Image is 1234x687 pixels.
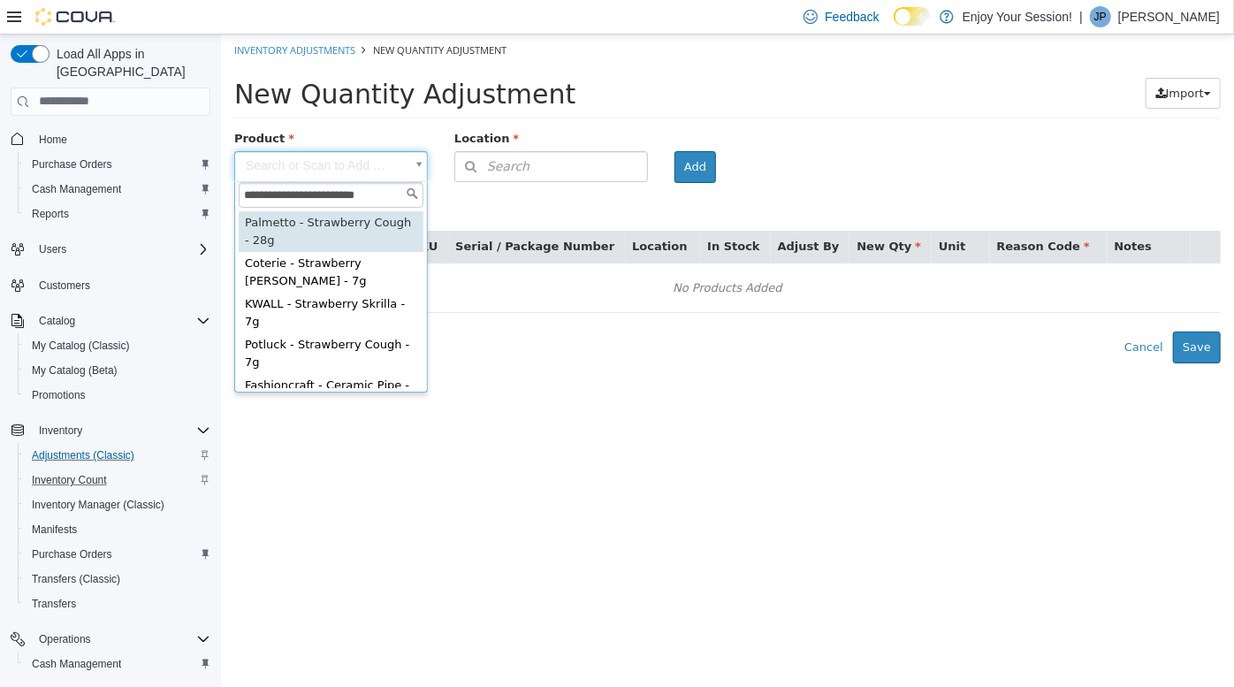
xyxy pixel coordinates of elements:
[25,519,84,540] a: Manifests
[18,517,217,542] button: Manifests
[32,547,112,561] span: Purchase Orders
[32,274,210,296] span: Customers
[18,358,217,383] button: My Catalog (Beta)
[18,299,202,340] div: Potluck - Strawberry Cough - 7g
[32,388,86,402] span: Promotions
[32,310,82,332] button: Catalog
[32,572,120,586] span: Transfers (Classic)
[25,385,93,406] a: Promotions
[39,279,90,293] span: Customers
[4,418,217,443] button: Inventory
[18,492,217,517] button: Inventory Manager (Classic)
[32,275,97,296] a: Customers
[25,494,210,515] span: Inventory Manager (Classic)
[25,569,210,590] span: Transfers (Classic)
[4,237,217,262] button: Users
[25,335,137,356] a: My Catalog (Classic)
[39,424,82,438] span: Inventory
[4,272,217,298] button: Customers
[25,544,119,565] a: Purchase Orders
[25,469,114,491] a: Inventory Count
[25,653,210,675] span: Cash Management
[18,443,217,468] button: Adjustments (Classic)
[25,385,210,406] span: Promotions
[18,340,202,380] div: Fashioncraft - Ceramic Pipe - Strawberry
[4,309,217,333] button: Catalog
[32,420,210,441] span: Inventory
[1094,6,1107,27] span: JP
[25,519,210,540] span: Manifests
[32,239,210,260] span: Users
[25,544,210,565] span: Purchase Orders
[18,202,217,226] button: Reports
[1090,6,1111,27] div: Jesse Prior
[4,126,217,152] button: Home
[32,239,73,260] button: Users
[32,420,89,441] button: Inventory
[18,383,217,408] button: Promotions
[32,363,118,378] span: My Catalog (Beta)
[25,494,171,515] a: Inventory Manager (Classic)
[894,7,931,26] input: Dark Mode
[32,339,130,353] span: My Catalog (Classic)
[25,154,119,175] a: Purchase Orders
[25,203,76,225] a: Reports
[25,335,210,356] span: My Catalog (Classic)
[32,657,121,671] span: Cash Management
[1118,6,1220,27] p: [PERSON_NAME]
[18,542,217,567] button: Purchase Orders
[32,597,76,611] span: Transfers
[25,445,210,466] span: Adjustments (Classic)
[25,569,127,590] a: Transfers (Classic)
[18,592,217,616] button: Transfers
[32,523,77,537] span: Manifests
[32,448,134,462] span: Adjustments (Classic)
[894,26,895,27] span: Dark Mode
[32,182,121,196] span: Cash Management
[39,632,91,646] span: Operations
[39,314,75,328] span: Catalog
[32,128,210,150] span: Home
[25,360,210,381] span: My Catalog (Beta)
[25,203,210,225] span: Reports
[25,593,83,614] a: Transfers
[25,445,141,466] a: Adjustments (Classic)
[25,179,210,200] span: Cash Management
[18,333,217,358] button: My Catalog (Classic)
[4,627,217,652] button: Operations
[18,177,202,218] div: Palmetto - Strawberry Cough - 28g
[32,157,112,172] span: Purchase Orders
[25,469,210,491] span: Inventory Count
[25,154,210,175] span: Purchase Orders
[32,498,164,512] span: Inventory Manager (Classic)
[825,8,879,26] span: Feedback
[18,152,217,177] button: Purchase Orders
[18,652,217,676] button: Cash Management
[1079,6,1083,27] p: |
[18,258,202,299] div: KWALL - Strawberry Skrilla - 7g
[39,133,67,147] span: Home
[18,218,202,258] div: Coterie - Strawberry [PERSON_NAME] - 7g
[25,593,210,614] span: Transfers
[32,310,210,332] span: Catalog
[50,45,210,80] span: Load All Apps in [GEOGRAPHIC_DATA]
[18,177,217,202] button: Cash Management
[963,6,1073,27] p: Enjoy Your Session!
[32,129,74,150] a: Home
[32,629,210,650] span: Operations
[32,629,98,650] button: Operations
[32,207,69,221] span: Reports
[35,8,115,26] img: Cova
[25,653,128,675] a: Cash Management
[25,360,125,381] a: My Catalog (Beta)
[18,468,217,492] button: Inventory Count
[39,242,66,256] span: Users
[18,567,217,592] button: Transfers (Classic)
[25,179,128,200] a: Cash Management
[32,473,107,487] span: Inventory Count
